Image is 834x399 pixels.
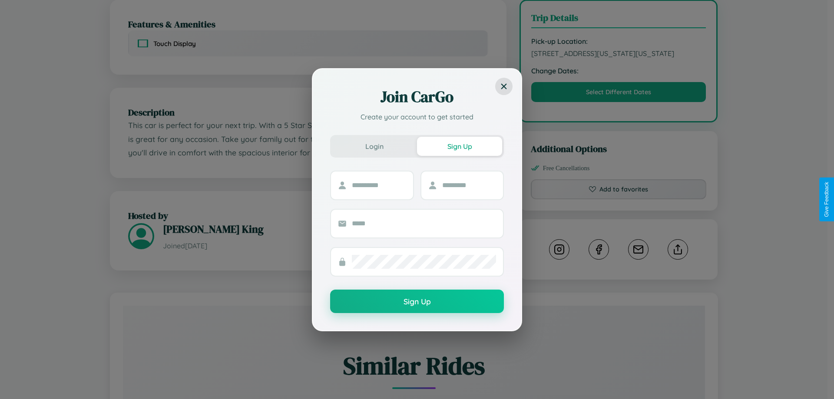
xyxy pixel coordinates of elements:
[330,290,504,313] button: Sign Up
[417,137,502,156] button: Sign Up
[330,86,504,107] h2: Join CarGo
[824,182,830,217] div: Give Feedback
[330,112,504,122] p: Create your account to get started
[332,137,417,156] button: Login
